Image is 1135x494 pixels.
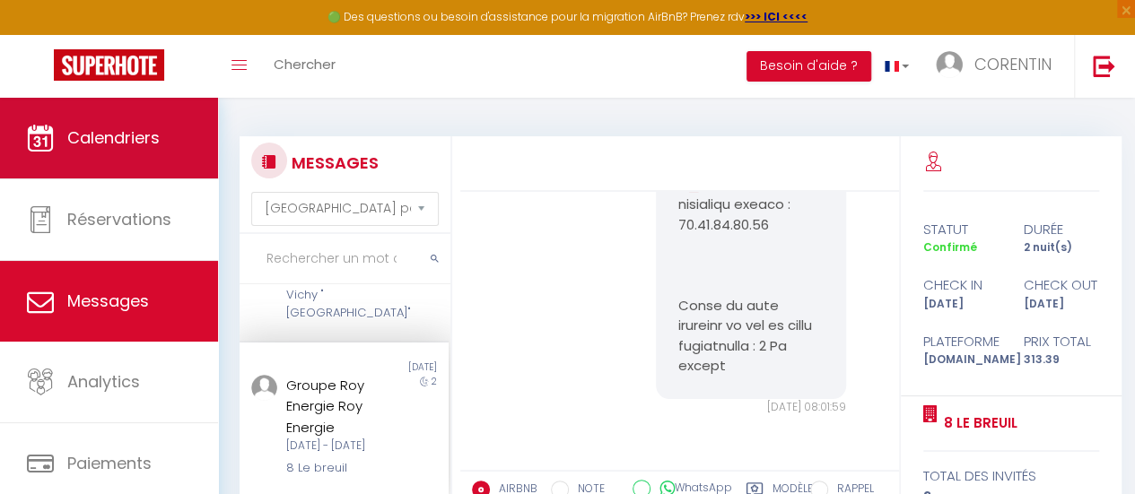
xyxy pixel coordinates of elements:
a: 8 Le breuil [938,412,1017,434]
span: 2 [432,375,437,388]
div: [DOMAIN_NAME] [912,351,1011,368]
h3: MESSAGES [287,143,379,183]
div: durée [1011,219,1111,240]
div: Prix total [1011,331,1111,352]
span: Analytics [67,370,140,393]
div: Vichy "[GEOGRAPHIC_DATA]" [286,286,397,323]
div: check out [1011,274,1111,296]
div: 8 Le breuil [286,459,397,477]
span: Réservations [67,208,171,230]
div: [DATE] - [DATE] [286,438,397,455]
div: [DATE] 08:01:59 [656,399,846,416]
a: ... CORENTIN [922,35,1074,98]
span: CORENTIN [974,53,1052,75]
div: statut [912,219,1011,240]
a: Chercher [260,35,349,98]
div: total des invités [923,465,1100,487]
div: 2 nuit(s) [1011,239,1111,256]
a: >>> ICI <<<< [745,9,808,24]
div: [DATE] [344,360,448,375]
span: Calendriers [67,126,160,149]
div: 313.39 [1011,351,1111,368]
div: [DATE] [1011,296,1111,313]
span: Chercher [274,55,336,74]
img: ... [251,375,277,401]
span: Confirmé [923,239,977,255]
img: logout [1093,55,1115,77]
div: check in [912,274,1011,296]
span: Paiements [67,452,152,474]
button: Besoin d'aide ? [746,51,871,82]
img: ... [936,51,963,78]
div: [DATE] [912,296,1011,313]
input: Rechercher un mot clé [240,234,450,284]
span: Messages [67,290,149,312]
div: Plateforme [912,331,1011,352]
div: Groupe Roy Energie Roy Energie [286,375,397,438]
img: Super Booking [54,49,164,81]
